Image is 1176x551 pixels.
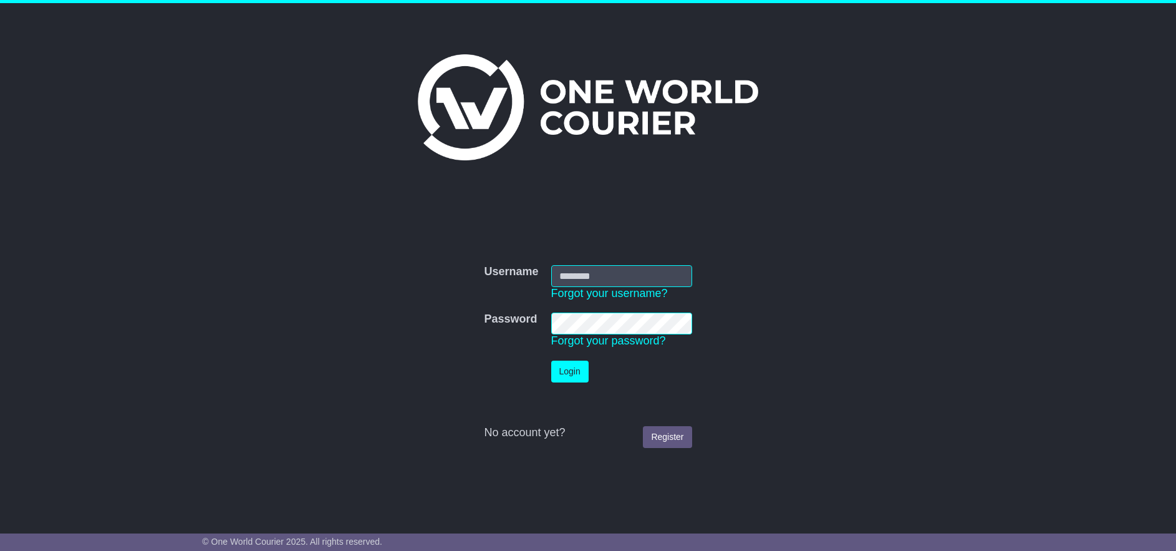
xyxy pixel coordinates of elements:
button: Login [551,361,589,383]
a: Register [643,426,692,448]
span: © One World Courier 2025. All rights reserved. [202,537,382,547]
a: Forgot your username? [551,287,668,300]
label: Username [484,265,538,279]
label: Password [484,313,537,326]
a: Forgot your password? [551,334,666,347]
img: One World [418,54,758,160]
div: No account yet? [484,426,692,440]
